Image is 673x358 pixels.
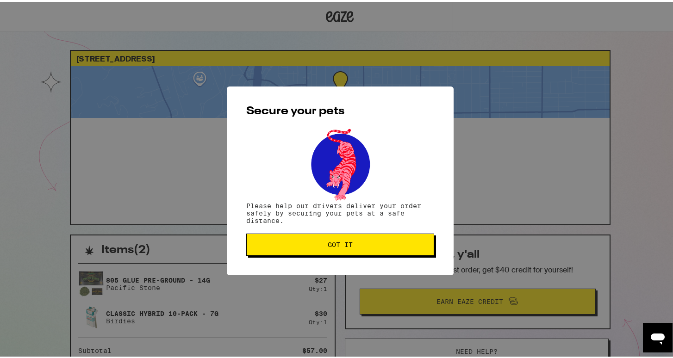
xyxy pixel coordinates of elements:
img: pets [302,124,378,200]
iframe: Button to launch messaging window [643,321,673,351]
h2: Secure your pets [246,104,434,115]
button: Got it [246,232,434,254]
span: Got it [328,240,353,246]
p: Please help our drivers deliver your order safely by securing your pets at a safe distance. [246,200,434,222]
